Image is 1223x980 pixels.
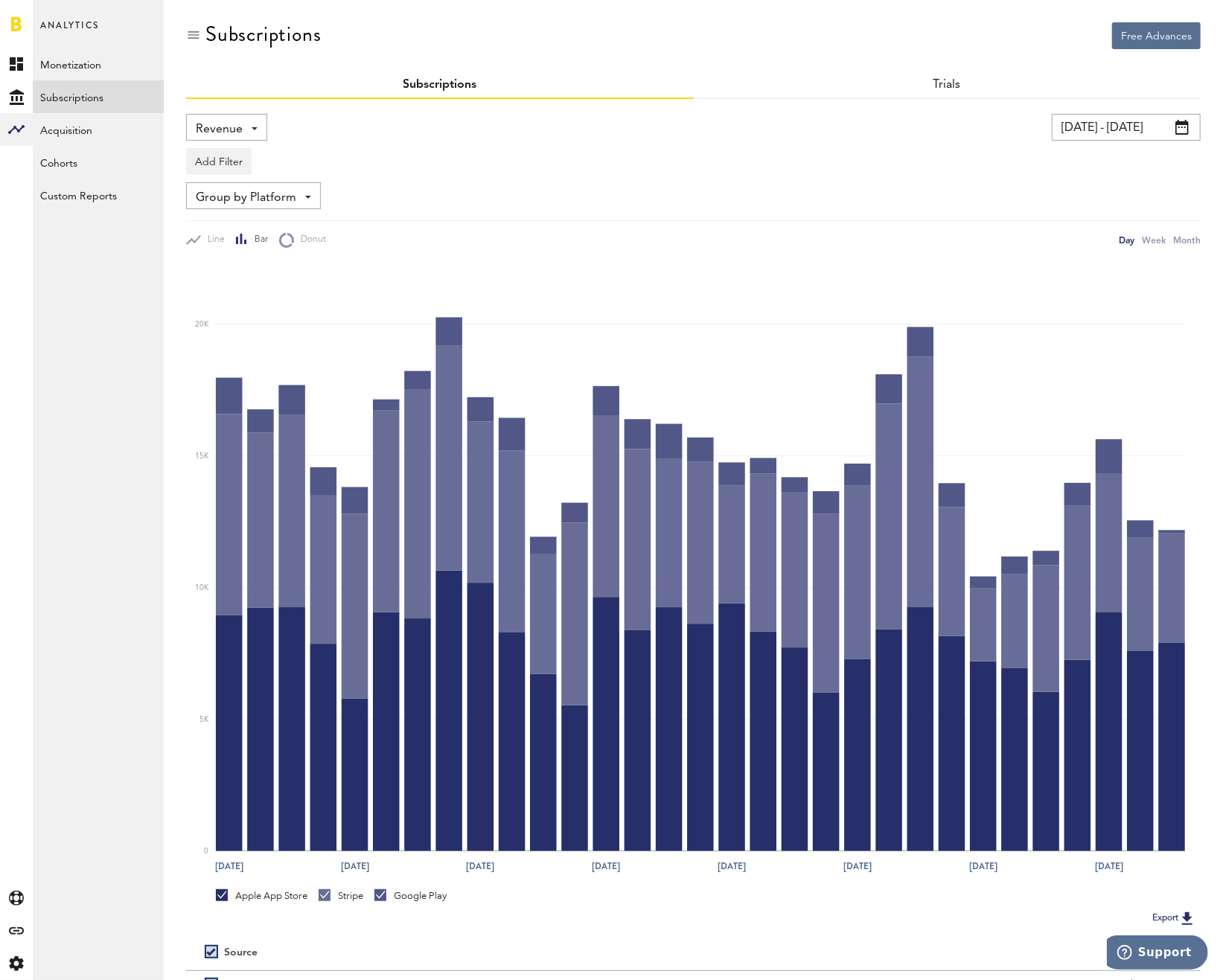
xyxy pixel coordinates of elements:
div: Month [1173,232,1201,248]
text: [DATE] [718,859,746,873]
div: Week [1142,232,1166,248]
div: Stripe [319,889,363,903]
span: Bar [248,234,268,246]
text: [DATE] [969,859,997,873]
img: Export [1178,909,1196,927]
text: 15K [195,452,209,460]
text: [DATE] [843,859,872,873]
text: 10K [195,584,209,592]
text: 0 [204,848,208,855]
div: Google Play [374,889,447,903]
a: Cohorts [33,146,164,179]
text: 20K [195,321,209,328]
span: Analytics [40,16,99,48]
span: Donut [294,234,326,246]
div: Source [224,947,258,959]
a: Acquisition [33,113,164,146]
div: Apple App Store [216,889,307,903]
div: Period total [712,947,1183,959]
a: Trials [933,79,961,91]
div: Subscriptions [205,22,321,46]
text: [DATE] [592,859,620,873]
text: [DATE] [215,859,243,873]
button: Export [1148,909,1201,928]
iframe: Opens a widget where you can find more information [1107,935,1208,973]
span: Group by Platform [196,185,296,211]
a: Monetization [33,48,164,80]
a: Subscriptions [33,80,164,113]
a: Custom Reports [33,179,164,211]
text: [DATE] [341,859,369,873]
text: [DATE] [467,859,495,873]
span: Revenue [196,117,243,142]
text: 5K [199,716,209,723]
button: Add Filter [186,148,252,175]
a: Subscriptions [403,79,476,91]
button: Free Advances [1112,22,1201,49]
span: Line [201,234,225,246]
text: [DATE] [1095,859,1123,873]
div: Day [1119,232,1134,248]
